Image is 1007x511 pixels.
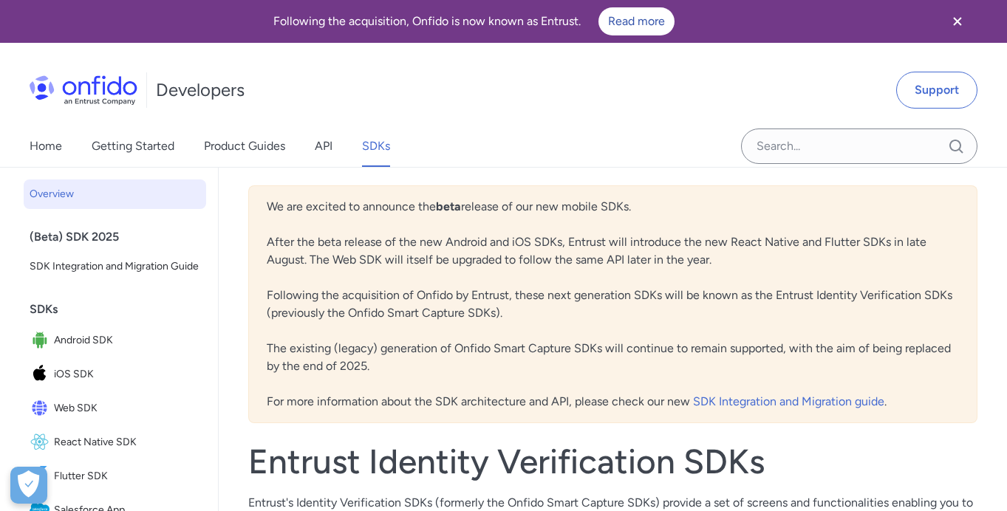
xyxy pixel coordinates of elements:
a: IconiOS SDKiOS SDK [24,358,206,391]
span: Android SDK [54,330,200,351]
button: Open Preferences [10,467,47,504]
a: Product Guides [204,126,285,167]
div: Following the acquisition, Onfido is now known as Entrust. [18,7,930,35]
div: We are excited to announce the release of our new mobile SDKs. After the beta release of the new ... [248,185,977,423]
button: Close banner [930,3,985,40]
a: Support [896,72,977,109]
a: SDKs [362,126,390,167]
span: SDK Integration and Migration Guide [30,258,200,275]
a: Overview [24,179,206,209]
svg: Close banner [949,13,966,30]
a: API [315,126,332,167]
img: Onfido Logo [30,75,137,105]
a: SDK Integration and Migration guide [693,394,884,408]
span: Web SDK [54,398,200,419]
a: IconWeb SDKWeb SDK [24,392,206,425]
div: SDKs [30,295,212,324]
a: Home [30,126,62,167]
a: IconReact Native SDKReact Native SDK [24,426,206,459]
span: Flutter SDK [54,466,200,487]
h1: Entrust Identity Verification SDKs [248,441,977,482]
img: IconWeb SDK [30,398,54,419]
img: IconReact Native SDK [30,432,54,453]
input: Onfido search input field [741,128,977,164]
span: Overview [30,185,200,203]
img: IconAndroid SDK [30,330,54,351]
span: iOS SDK [54,364,200,385]
img: IconFlutter SDK [30,466,54,487]
a: Getting Started [92,126,174,167]
div: Cookie Preferences [10,467,47,504]
a: IconAndroid SDKAndroid SDK [24,324,206,357]
a: Read more [598,7,675,35]
img: IconiOS SDK [30,364,54,385]
a: IconFlutter SDKFlutter SDK [24,460,206,493]
b: beta [436,199,461,213]
span: React Native SDK [54,432,200,453]
h1: Developers [156,78,245,102]
a: SDK Integration and Migration Guide [24,252,206,281]
div: (Beta) SDK 2025 [30,222,212,252]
